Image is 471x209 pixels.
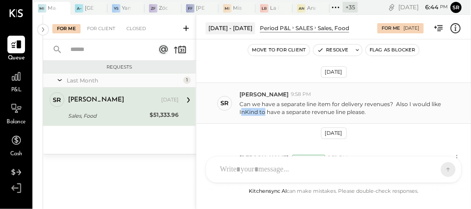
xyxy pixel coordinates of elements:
[8,54,25,63] span: Queue
[52,24,81,33] div: For Me
[291,91,311,98] span: 9:58 PM
[161,96,179,104] div: [DATE]
[248,44,310,56] button: Move to for client
[0,36,32,63] a: Queue
[387,2,396,12] div: copy link
[183,76,191,84] div: 1
[67,76,181,84] div: Last Month
[295,24,313,32] div: SALES
[11,86,22,95] span: P&L
[382,25,401,32] div: For Me
[0,132,32,158] a: Cash
[0,100,32,127] a: Balance
[292,155,325,161] div: Accountant
[0,68,32,95] a: P&L
[6,118,26,127] span: Balance
[404,25,420,32] div: [DATE]
[53,95,61,104] div: SR
[327,154,348,162] span: 8:59 PM
[314,44,352,56] button: Resolve
[220,99,229,108] div: SR
[10,150,22,158] span: Cash
[122,24,151,33] div: Closed
[239,90,289,98] span: [PERSON_NAME]
[239,100,452,116] p: Can we have a separate line item for delivery revenues? Also I would like InKind to have a separa...
[150,110,179,120] div: $51,333.96
[206,22,255,34] div: [DATE] - [DATE]
[343,2,358,13] div: + 35
[421,3,439,12] span: 6 : 44
[68,95,124,105] div: [PERSON_NAME]
[48,64,191,70] div: Requests
[82,24,120,33] div: For Client
[239,154,289,162] span: [PERSON_NAME]
[440,4,448,10] span: pm
[399,3,448,12] div: [DATE]
[260,24,291,32] div: Period P&L
[321,127,347,139] div: [DATE]
[68,111,147,120] div: Sales, Food
[366,44,419,56] button: Flag as Blocker
[318,24,349,32] div: Sales, Food
[451,2,462,13] button: Sr
[321,66,347,78] div: [DATE]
